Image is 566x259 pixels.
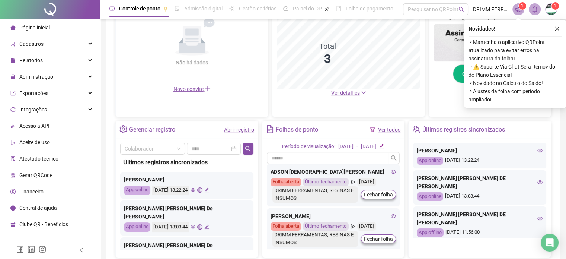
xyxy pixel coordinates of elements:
span: Novo convite [173,86,211,92]
span: close [554,26,560,31]
span: eye [191,224,195,229]
span: qrcode [10,173,16,178]
span: eye [537,148,543,153]
div: Folhas de ponto [276,123,318,136]
button: Fechar folha [361,190,396,199]
span: search [458,7,464,12]
span: setting [119,125,127,133]
span: edit [379,143,384,148]
div: Últimos registros sincronizados [123,158,250,167]
button: Chega de papelada! [453,64,527,83]
div: Folha aberta [271,178,301,186]
div: [DATE] 13:03:44 [417,192,543,201]
a: Abrir registro [224,127,254,133]
div: App online [124,222,150,232]
span: Financeiro [19,189,44,195]
span: book [336,6,341,11]
span: Integrações [19,107,47,113]
div: App online [417,157,443,165]
span: Central de ajuda [19,205,57,211]
sup: Atualize o seu contato no menu Meus Dados [551,2,559,10]
span: 1 [521,3,524,9]
span: eye [537,180,543,185]
span: Gestão de férias [239,6,276,12]
div: [DATE] 13:22:24 [152,186,189,195]
div: [DATE] [357,178,376,186]
img: banner%2F02c71560-61a6-44d4-94b9-c8ab97240462.png [434,24,546,61]
a: Ver todos [378,127,400,133]
span: send [351,222,355,231]
span: Aceite de uso [19,139,50,145]
span: Fechar folha [364,190,393,199]
div: [DATE] 13:03:44 [152,222,189,232]
span: facebook [16,246,24,253]
span: team [412,125,420,133]
div: Último fechamento [303,178,349,186]
span: Chega de papelada! [462,70,509,78]
div: Últimos registros sincronizados [422,123,505,136]
span: file-done [175,6,180,11]
span: Folha de pagamento [346,6,393,12]
div: - [356,143,358,151]
span: Painel do DP [293,6,322,12]
span: lock [10,74,16,79]
span: Ver detalhes [331,90,360,96]
span: dollar [10,189,16,194]
span: Atestado técnico [19,156,58,162]
span: Gerar QRCode [19,172,52,178]
span: solution [10,156,16,161]
div: [DATE] [357,222,376,231]
div: [DATE] [338,143,354,151]
span: plus [205,86,211,92]
span: search [391,155,397,161]
span: Clube QR - Beneficios [19,221,68,227]
div: [DATE] 11:56:00 [417,228,543,237]
div: [PERSON_NAME] [417,146,543,155]
span: audit [10,140,16,145]
div: DRIMM FERRAMENTAS, RESINAS E INSUMOS [272,231,358,247]
span: api [10,123,16,129]
span: instagram [39,246,46,253]
span: ⚬ Mantenha o aplicativo QRPoint atualizado para evitar erros na assinatura da folha! [469,38,562,63]
span: edit [204,224,209,229]
span: file-text [266,125,274,133]
span: edit [204,187,209,192]
span: sync [10,107,16,112]
span: export [10,91,16,96]
div: ADSON [DEMOGRAPHIC_DATA][PERSON_NAME] [271,168,396,176]
div: App online [124,186,150,195]
span: user-add [10,41,16,47]
div: [PERSON_NAME] [PERSON_NAME] DE [PERSON_NAME] [417,174,543,190]
div: [PERSON_NAME] [PERSON_NAME] De [PERSON_NAME] [124,241,250,258]
span: pushpin [325,7,329,11]
span: ⚬ Novidade no Cálculo do Saldo! [469,79,562,87]
div: Folha aberta [271,222,301,231]
div: Período de visualização: [282,143,335,151]
span: ⚬ ⚠️ Suporte Via Chat Será Removido do Plano Essencial [469,63,562,79]
span: clock-circle [109,6,115,11]
span: Admissão digital [184,6,223,12]
div: App online [417,192,443,201]
span: global [197,187,202,192]
div: Não há dados [158,59,226,67]
div: [PERSON_NAME] [PERSON_NAME] De [PERSON_NAME] [124,204,250,221]
span: Novidades ! [469,25,495,33]
span: gift [10,222,16,227]
div: [PERSON_NAME] [124,176,250,184]
a: Ver detalhes down [331,90,366,96]
span: send [351,178,355,186]
span: eye [391,214,396,219]
span: Cadastros [19,41,44,47]
span: Controle de ponto [119,6,160,12]
span: 1 [554,3,556,9]
span: notification [515,6,522,13]
span: global [197,224,202,229]
span: eye [537,216,543,221]
div: Open Intercom Messenger [541,234,559,252]
div: App offline [417,228,444,237]
sup: 1 [519,2,526,10]
span: Exportações [19,90,48,96]
span: down [361,90,366,95]
div: [DATE] 13:22:24 [417,157,543,165]
span: bell [531,6,538,13]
